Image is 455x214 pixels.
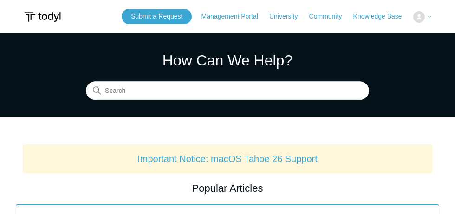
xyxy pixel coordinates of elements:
[86,49,369,71] h1: How Can We Help?
[269,12,307,21] a: University
[23,8,62,26] img: Todyl Support Center Help Center home page
[122,9,192,24] a: Submit a Request
[353,12,411,21] a: Knowledge Base
[201,12,267,21] a: Management Portal
[309,12,351,21] a: Community
[86,82,369,100] input: Search
[23,181,432,196] h2: Popular Articles
[137,154,318,164] a: Important Notice: macOS Tahoe 26 Support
